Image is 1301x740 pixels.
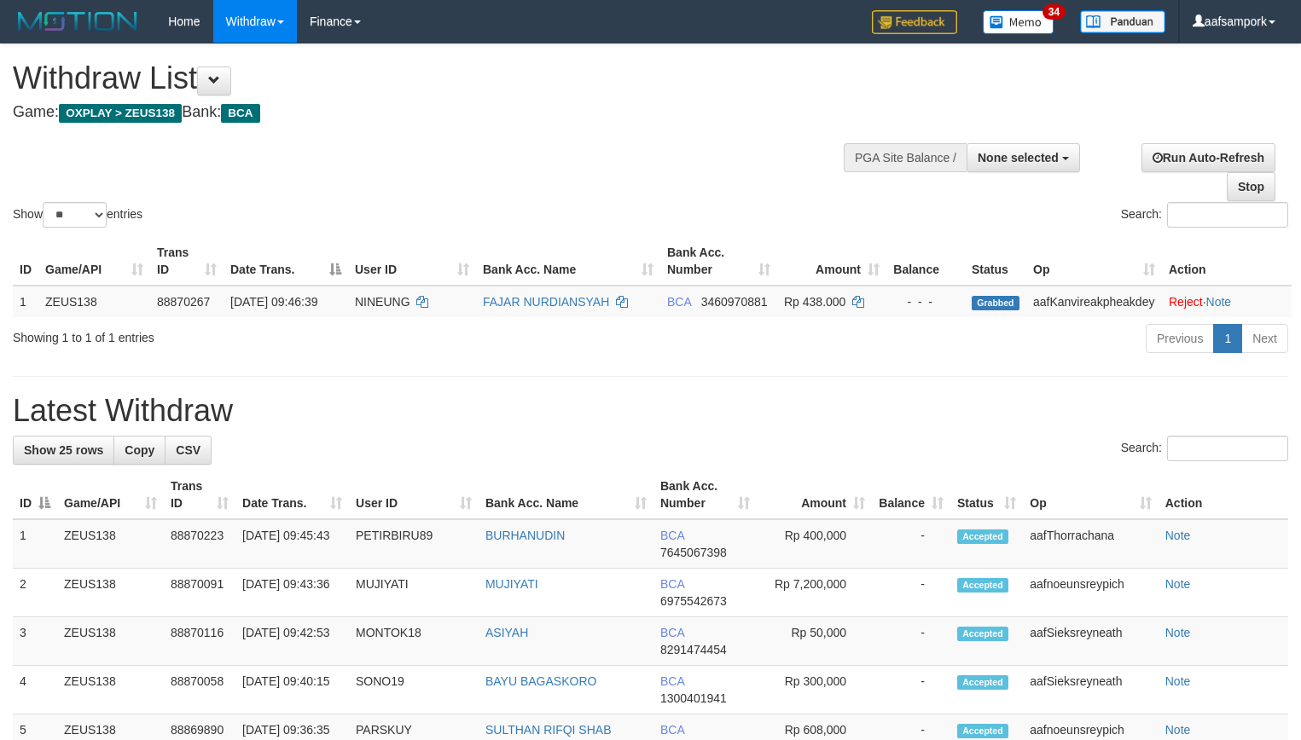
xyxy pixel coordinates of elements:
[485,723,612,737] a: SULTHAN RIFQI SHAB
[13,9,142,34] img: MOTION_logo.png
[476,237,660,286] th: Bank Acc. Name: activate to sort column ascending
[57,569,164,617] td: ZEUS138
[157,295,210,309] span: 88870267
[176,443,200,457] span: CSV
[43,202,107,228] select: Showentries
[485,626,528,639] a: ASIYAH
[13,104,851,121] h4: Game: Bank:
[113,436,166,465] a: Copy
[978,151,1059,165] span: None selected
[872,569,950,617] td: -
[13,666,57,714] td: 4
[893,293,958,310] div: - - -
[660,674,684,688] span: BCA
[57,617,164,666] td: ZEUS138
[24,443,103,457] span: Show 25 rows
[479,471,653,519] th: Bank Acc. Name: activate to sort column ascending
[872,519,950,569] td: -
[983,10,1054,34] img: Button%20Memo.svg
[485,529,565,542] a: BURHANUDIN
[1043,4,1066,20] span: 34
[844,143,967,172] div: PGA Site Balance /
[1213,324,1242,353] a: 1
[355,295,410,309] span: NINEUNG
[950,471,1023,519] th: Status: activate to sort column ascending
[13,617,57,666] td: 3
[957,627,1008,641] span: Accepted
[1227,172,1275,201] a: Stop
[1167,436,1288,461] input: Search:
[660,546,727,559] span: Copy 7645067398 to clipboard
[872,10,957,34] img: Feedback.jpg
[13,61,851,95] h1: Withdraw List
[165,436,212,465] a: CSV
[235,471,349,519] th: Date Trans.: activate to sort column ascending
[701,295,768,309] span: Copy 3460970881 to clipboard
[660,594,727,608] span: Copy 6975542673 to clipboard
[757,617,872,666] td: Rp 50,000
[13,569,57,617] td: 2
[886,237,965,286] th: Balance
[57,666,164,714] td: ZEUS138
[224,237,348,286] th: Date Trans.: activate to sort column descending
[59,104,182,123] span: OXPLAY > ZEUS138
[1165,674,1191,688] a: Note
[1023,569,1158,617] td: aafnoeunsreypich
[1162,286,1292,317] td: ·
[38,286,150,317] td: ZEUS138
[757,569,872,617] td: Rp 7,200,000
[1241,324,1288,353] a: Next
[1146,324,1214,353] a: Previous
[349,617,479,666] td: MONTOK18
[1206,295,1232,309] a: Note
[483,295,609,309] a: FAJAR NURDIANSYAH
[349,666,479,714] td: SONO19
[872,471,950,519] th: Balance: activate to sort column ascending
[1023,666,1158,714] td: aafSieksreyneath
[777,237,886,286] th: Amount: activate to sort column ascending
[1023,617,1158,666] td: aafSieksreyneath
[13,519,57,569] td: 1
[957,529,1008,544] span: Accepted
[784,295,845,309] span: Rp 438.000
[485,577,538,591] a: MUJIYATI
[872,617,950,666] td: -
[230,295,317,309] span: [DATE] 09:46:39
[13,237,38,286] th: ID
[221,104,259,123] span: BCA
[660,237,777,286] th: Bank Acc. Number: activate to sort column ascending
[164,617,235,666] td: 88870116
[965,237,1026,286] th: Status
[757,471,872,519] th: Amount: activate to sort column ascending
[653,471,757,519] th: Bank Acc. Number: activate to sort column ascending
[1165,723,1191,737] a: Note
[349,519,479,569] td: PETIRBIRU89
[1080,10,1165,33] img: panduan.png
[1165,529,1191,542] a: Note
[1121,436,1288,461] label: Search:
[349,569,479,617] td: MUJIYATI
[957,675,1008,690] span: Accepted
[13,436,114,465] a: Show 25 rows
[38,237,150,286] th: Game/API: activate to sort column ascending
[13,202,142,228] label: Show entries
[13,286,38,317] td: 1
[957,578,1008,593] span: Accepted
[485,674,596,688] a: BAYU BAGASKORO
[235,569,349,617] td: [DATE] 09:43:36
[957,724,1008,738] span: Accepted
[1165,577,1191,591] a: Note
[1141,143,1275,172] a: Run Auto-Refresh
[164,569,235,617] td: 88870091
[872,666,950,714] td: -
[57,471,164,519] th: Game/API: activate to sort column ascending
[1023,471,1158,519] th: Op: activate to sort column ascending
[13,471,57,519] th: ID: activate to sort column descending
[164,666,235,714] td: 88870058
[349,471,479,519] th: User ID: activate to sort column ascending
[150,237,224,286] th: Trans ID: activate to sort column ascending
[757,666,872,714] td: Rp 300,000
[235,666,349,714] td: [DATE] 09:40:15
[660,529,684,542] span: BCA
[13,322,529,346] div: Showing 1 to 1 of 1 entries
